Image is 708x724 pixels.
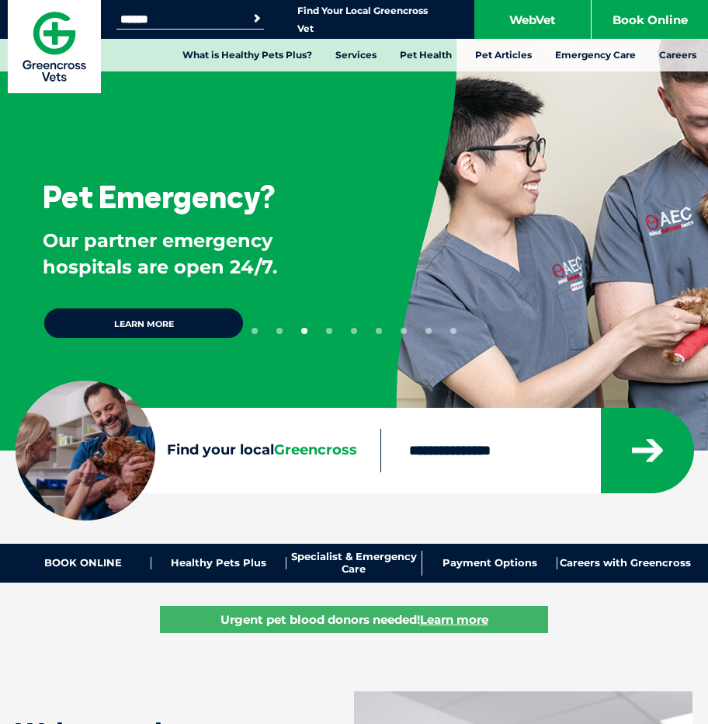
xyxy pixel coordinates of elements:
[16,442,380,459] label: Find your local
[16,557,151,569] a: BOOK ONLINE
[425,328,432,334] button: 8 of 9
[543,39,647,71] a: Emergency Care
[286,551,422,575] a: Specialist & Emergency Care
[422,557,558,569] a: Payment Options
[376,328,382,334] button: 6 of 9
[274,441,357,458] span: Greencross
[171,39,324,71] a: What is Healthy Pets Plus?
[450,328,456,334] button: 9 of 9
[401,328,407,334] button: 7 of 9
[301,328,307,334] button: 3 of 9
[252,328,258,334] button: 1 of 9
[160,606,548,633] a: Urgent pet blood donors needed!Learn more
[351,328,357,334] button: 5 of 9
[388,39,463,71] a: Pet Health
[43,181,276,212] h3: Pet Emergency?
[249,11,265,26] button: Search
[276,328,283,334] button: 2 of 9
[297,5,428,35] a: Find Your Local Greencross Vet
[43,228,345,280] p: Our partner emergency hospitals are open 24/7.
[324,39,388,71] a: Services
[557,557,692,569] a: Careers with Greencross
[151,557,287,569] a: Healthy Pets Plus
[463,39,543,71] a: Pet Articles
[420,612,488,627] u: Learn more
[43,307,245,339] a: Learn more
[647,39,708,71] a: Careers
[326,328,332,334] button: 4 of 9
